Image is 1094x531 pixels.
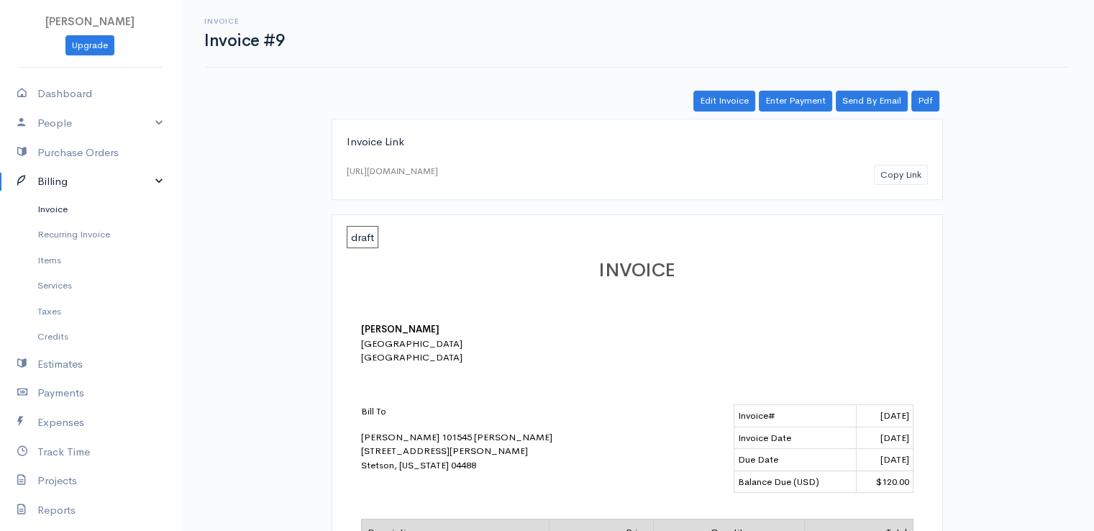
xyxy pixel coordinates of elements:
h1: Invoice #9 [204,32,284,50]
a: Send By Email [836,91,908,112]
b: [PERSON_NAME] [361,323,439,335]
p: Bill To [361,404,613,419]
td: Invoice# [734,405,857,427]
h1: INVOICE [361,260,913,281]
a: Upgrade [65,35,114,56]
td: [DATE] [857,427,913,449]
div: [GEOGRAPHIC_DATA] [GEOGRAPHIC_DATA] [361,337,613,365]
span: draft [347,226,378,248]
td: [DATE] [857,405,913,427]
a: Enter Payment [759,91,832,112]
a: Pdf [911,91,939,112]
td: Due Date [734,449,857,471]
div: [URL][DOMAIN_NAME] [347,165,438,178]
td: $120.00 [857,471,913,493]
a: Edit Invoice [693,91,755,112]
div: Invoice Link [347,134,928,150]
span: [PERSON_NAME] [45,14,135,28]
td: [DATE] [857,449,913,471]
h6: Invoice [204,17,284,25]
button: Copy Link [874,165,928,186]
div: [PERSON_NAME] 101545 [PERSON_NAME] [STREET_ADDRESS][PERSON_NAME] Stetson, [US_STATE] 04488 [361,404,613,472]
td: Balance Due (USD) [734,471,857,493]
td: Invoice Date [734,427,857,449]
